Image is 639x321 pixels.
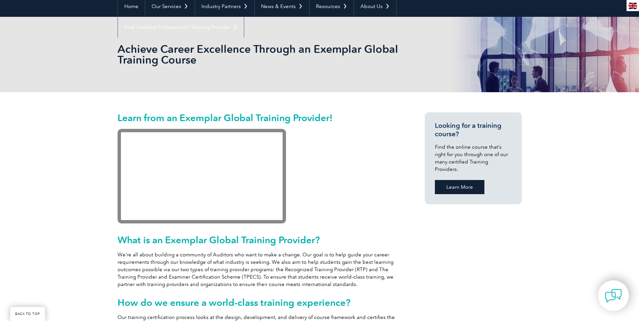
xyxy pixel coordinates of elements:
iframe: Recognized Training Provider Graduates: World of Opportunities [118,129,286,223]
a: Learn More [435,180,484,194]
img: contact-chat.png [605,287,622,304]
a: BACK TO TOP [10,307,45,321]
h3: Looking for a training course? [435,121,512,138]
img: en [629,3,637,9]
p: We’re all about building a community of Auditors who want to make a change. Our goal is to help g... [118,251,401,288]
h2: How do we ensure a world-class training experience? [118,297,401,308]
h2: Achieve Career Excellence Through an Exemplar Global Training Course [118,44,401,65]
a: Find Certified Professional / Training Provider [118,17,244,38]
h2: What is an Exemplar Global Training Provider? [118,235,401,245]
h2: Learn from an Exemplar Global Training Provider! [118,112,401,123]
p: Find the online course that’s right for you through one of our many certified Training Providers. [435,143,512,173]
